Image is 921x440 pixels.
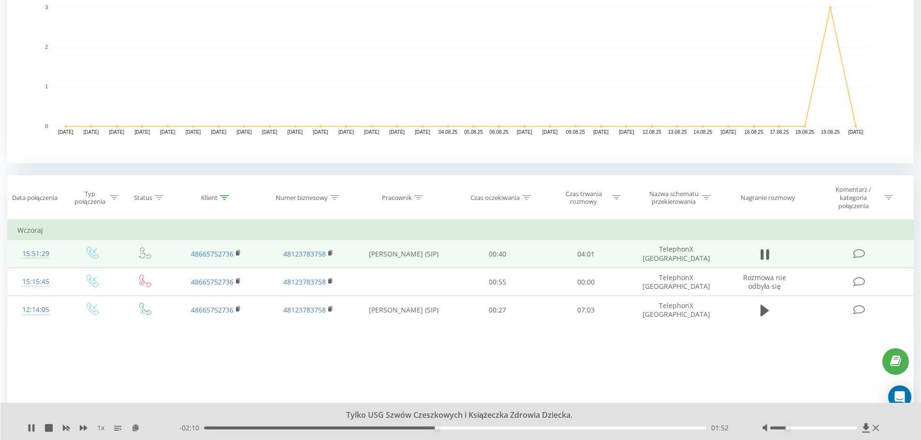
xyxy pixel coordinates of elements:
[630,296,722,324] td: TelephonX [GEOGRAPHIC_DATA]
[848,129,863,135] text: [DATE]
[888,385,911,409] div: Open Intercom Messenger
[276,194,328,202] div: Numer biznesowy
[45,124,48,129] text: 0
[745,129,763,135] text: 16.08.25
[786,426,789,430] div: Accessibility label
[354,240,453,268] td: [PERSON_NAME] (SIP)
[566,129,585,135] text: 09.08.25
[17,244,55,263] div: 15:51:29
[542,129,558,135] text: [DATE]
[648,190,700,206] div: Nazwa schematu przekierowania
[191,249,234,258] a: 48665752736
[389,129,405,135] text: [DATE]
[743,273,786,291] span: Rozmowa nie odbyła się
[693,129,712,135] text: 14.08.25
[439,129,457,135] text: 04.08.25
[821,129,840,135] text: 19.08.25
[134,129,150,135] text: [DATE]
[453,296,542,324] td: 00:27
[201,194,218,202] div: Klient
[643,129,661,135] text: 12.08.25
[630,240,722,268] td: TelephonX [GEOGRAPHIC_DATA]
[542,240,630,268] td: 04:01
[464,129,483,135] text: 05.08.25
[186,129,201,135] text: [DATE]
[313,129,328,135] text: [DATE]
[288,129,303,135] text: [DATE]
[721,129,736,135] text: [DATE]
[262,129,278,135] text: [DATE]
[619,129,634,135] text: [DATE]
[770,129,789,135] text: 17.08.25
[283,277,326,286] a: 48123783758
[73,190,107,206] div: Typ połączenia
[558,190,610,206] div: Czas trwania rozmowy
[825,185,882,210] div: Komentarz / kategoria połączenia
[630,268,722,296] td: TelephonX [GEOGRAPHIC_DATA]
[58,129,73,135] text: [DATE]
[45,5,48,10] text: 3
[191,305,234,314] a: 48665752736
[191,277,234,286] a: 48665752736
[8,221,914,240] td: Wczoraj
[490,129,509,135] text: 06.08.25
[435,426,439,430] div: Accessibility label
[668,129,687,135] text: 13.08.25
[795,129,814,135] text: 18.08.25
[17,272,55,291] div: 15:15:45
[542,296,630,324] td: 07:03
[542,268,630,296] td: 00:00
[354,296,453,324] td: [PERSON_NAME] (SIP)
[283,305,326,314] a: 48123783758
[134,194,152,202] div: Status
[283,249,326,258] a: 48123783758
[453,240,542,268] td: 00:40
[415,129,430,135] text: [DATE]
[382,194,412,202] div: Pracownik
[470,194,520,202] div: Czas oczekiwania
[211,129,226,135] text: [DATE]
[17,300,55,319] div: 12:14:05
[12,194,58,202] div: Data połączenia
[517,129,532,135] text: [DATE]
[711,423,729,433] span: 01:52
[179,423,204,433] span: - 02:10
[113,410,796,421] div: Tylko USG Szwów Czeszkowych i Książeczka Zdrowia Dziecka.
[45,84,48,89] text: 1
[109,129,125,135] text: [DATE]
[160,129,175,135] text: [DATE]
[593,129,609,135] text: [DATE]
[364,129,380,135] text: [DATE]
[97,423,104,433] span: 1 x
[45,44,48,50] text: 2
[236,129,252,135] text: [DATE]
[741,194,795,202] div: Nagranie rozmowy
[453,268,542,296] td: 00:55
[338,129,354,135] text: [DATE]
[84,129,99,135] text: [DATE]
